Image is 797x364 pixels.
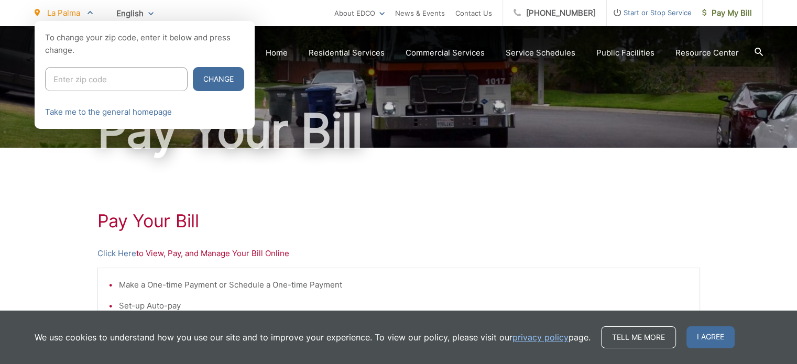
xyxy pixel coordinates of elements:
a: privacy policy [512,331,569,344]
a: News & Events [395,7,445,19]
span: La Palma [47,8,80,18]
button: Change [193,67,244,91]
a: About EDCO [334,7,385,19]
span: I agree [686,326,735,348]
span: English [108,4,161,23]
a: Take me to the general homepage [45,106,172,118]
span: Pay My Bill [702,7,752,19]
p: To change your zip code, enter it below and press change. [45,31,244,57]
a: Tell me more [601,326,676,348]
p: We use cookies to understand how you use our site and to improve your experience. To view our pol... [35,331,591,344]
input: Enter zip code [45,67,188,91]
a: Contact Us [455,7,492,19]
